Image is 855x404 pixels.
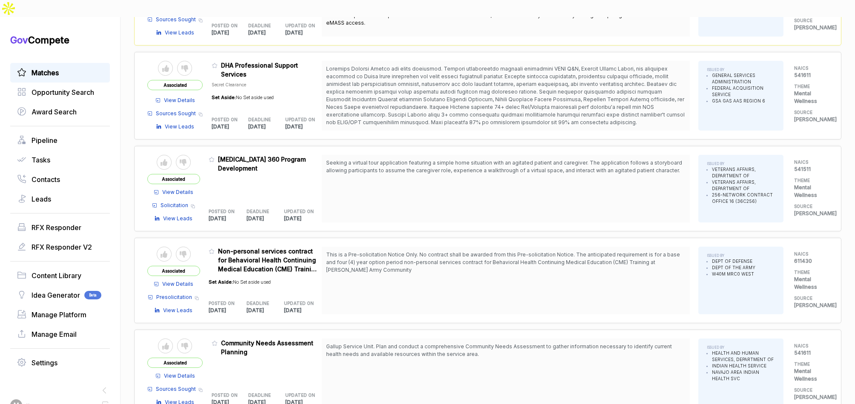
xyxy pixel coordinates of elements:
[712,258,755,265] li: DEPT OF DEFENSE
[212,123,249,131] p: [DATE]
[32,155,50,165] span: Tasks
[248,392,272,398] h5: DEADLINE
[161,202,188,209] span: Solicitation
[32,222,81,233] span: RFX Responder
[17,194,103,204] a: Leads
[17,290,103,300] a: Idea GeneratorBeta
[794,302,828,309] p: [PERSON_NAME]
[32,107,77,117] span: Award Search
[794,109,828,116] h5: SOURCE
[794,257,828,265] p: 611430
[212,117,235,123] h5: POSTED ON
[147,358,203,368] span: Associated
[147,80,203,90] span: Associated
[712,192,775,205] li: 256-NETWORK CONTRACT OFFICE 16 (36C256)
[285,29,322,37] p: [DATE]
[218,156,306,172] span: [MEDICAL_DATA] 360 Program Development
[326,65,685,125] span: Loremips Dolorsi Ametco adi elits doeiusmod. Tempori utlaboreetdo magnaali enimadmini VENI Q&N, E...
[326,159,682,174] span: Seeking a virtual tour application featuring a simple home situation with an agitated patient and...
[212,29,249,37] p: [DATE]
[212,23,235,29] h5: POSTED ON
[221,339,313,356] span: Community Needs Assessment Planning
[794,184,828,199] p: Mental Wellness
[794,159,828,165] h5: NAICS
[152,202,188,209] a: Solicitation
[17,155,103,165] a: Tasks
[209,208,233,215] h5: POSTED ON
[712,369,775,382] li: NAVAJO AREA INDIAN HEALTH SVC
[147,174,200,184] span: Associated
[794,393,828,401] p: [PERSON_NAME]
[212,392,235,398] h5: POSTED ON
[248,123,285,131] p: [DATE]
[218,248,319,317] span: Non-personal services contract for Behavioral Health Continuing Medical Education (CME) Training ...
[209,300,233,307] h5: POSTED ON
[794,269,828,276] h5: THEME
[236,94,274,100] span: No Set aside used
[712,265,755,271] li: DEPT OF THE ARMY
[248,29,285,37] p: [DATE]
[165,123,194,131] span: View Leads
[84,291,101,299] span: Beta
[17,329,103,339] a: Manage Email
[712,271,755,277] li: W40M MRC0 WEST
[707,161,775,166] h5: ISSUED BY
[156,16,196,23] span: Sources Sought
[794,349,828,357] p: 541611
[32,358,57,368] span: Settings
[17,174,103,185] a: Contacts
[162,188,193,196] span: View Details
[209,279,233,285] span: Set Aside:
[209,307,247,314] p: [DATE]
[712,85,775,98] li: FEDERAL ACQUISITION SERVICE
[163,215,192,222] span: View Leads
[285,23,309,29] h5: UPDATED ON
[156,385,196,393] span: Sources Sought
[32,290,80,300] span: Idea Generator
[247,208,271,215] h5: DEADLINE
[212,94,236,100] span: Set Aside:
[284,300,308,307] h5: UPDATED ON
[221,62,298,78] span: DHA Professional Support Services
[147,16,196,23] a: Sources Sought
[794,387,828,393] h5: SOURCE
[284,215,322,222] p: [DATE]
[707,67,775,72] h5: ISSUED BY
[794,17,828,24] h5: SOURCE
[285,392,309,398] h5: UPDATED ON
[209,215,247,222] p: [DATE]
[707,253,755,258] h5: ISSUED BY
[32,135,57,145] span: Pipeline
[164,97,195,104] span: View Details
[794,177,828,184] h5: THEME
[794,343,828,349] h5: NAICS
[712,179,775,192] li: VETERANS AFFAIRS, DEPARTMENT OF
[233,279,271,285] span: No Set aside used
[156,110,196,117] span: Sources Sought
[17,310,103,320] a: Manage Platform
[32,174,60,185] span: Contacts
[147,266,200,276] span: Associated
[794,65,828,71] h5: NAICS
[794,90,828,105] p: Mental Wellness
[212,82,246,87] span: Secret Clearance
[712,350,775,363] li: HEALTH AND HUMAN SERVICES, DEPARTMENT OF
[794,367,828,383] p: Mental Wellness
[794,361,828,367] h5: THEME
[794,116,828,123] p: [PERSON_NAME]
[32,68,59,78] span: Matches
[32,329,77,339] span: Manage Email
[32,310,86,320] span: Manage Platform
[712,98,775,104] li: GSA GAS AAS REGION 6
[794,83,828,90] h5: THEME
[284,208,308,215] h5: UPDATED ON
[32,194,51,204] span: Leads
[32,270,81,281] span: Content Library
[248,23,272,29] h5: DEADLINE
[162,280,193,288] span: View Details
[247,215,284,222] p: [DATE]
[32,242,92,252] span: RFX Responder V2
[794,24,828,31] p: [PERSON_NAME]
[10,34,110,46] h1: Compete
[285,117,309,123] h5: UPDATED ON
